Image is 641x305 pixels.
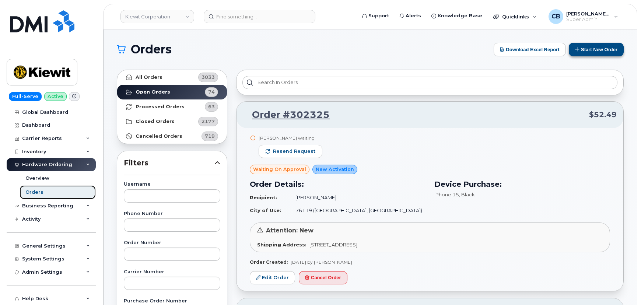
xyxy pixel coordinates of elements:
div: [PERSON_NAME] waiting [259,135,322,141]
a: Order #302325 [243,108,330,122]
button: Resend request [259,145,322,158]
strong: City of Use: [250,207,281,213]
input: Search in orders [242,76,617,89]
label: Purchase Order Number [124,299,220,304]
strong: Recipient: [250,194,277,200]
span: Waiting On Approval [253,166,306,173]
span: Orders [131,44,172,55]
span: 74 [208,88,215,95]
span: Filters [124,158,214,168]
strong: Closed Orders [136,119,175,125]
span: Attention: New [266,227,314,234]
span: New Activation [316,166,354,173]
strong: All Orders [136,74,162,80]
a: Closed Orders2177 [117,114,227,129]
span: 3033 [202,74,215,81]
span: Resend request [273,148,315,155]
a: Open Orders74 [117,85,227,99]
a: Edit Order [250,271,295,285]
span: iPhone 15 [434,192,459,197]
button: Cancel Order [299,271,347,285]
span: 719 [205,133,215,140]
span: $52.49 [589,109,617,120]
span: [DATE] by [PERSON_NAME] [291,259,352,265]
label: Carrier Number [124,270,220,274]
span: 2177 [202,118,215,125]
iframe: Messenger Launcher [609,273,635,299]
td: 76119 ([GEOGRAPHIC_DATA], [GEOGRAPHIC_DATA]) [289,204,425,217]
a: All Orders3033 [117,70,227,85]
strong: Processed Orders [136,104,185,110]
button: Download Excel Report [494,43,566,56]
td: [PERSON_NAME] [289,191,425,204]
strong: Shipping Address: [257,242,307,248]
h3: Order Details: [250,179,425,190]
strong: Open Orders [136,89,170,95]
label: Order Number [124,241,220,245]
span: 63 [208,103,215,110]
strong: Order Created: [250,259,288,265]
a: Cancelled Orders719 [117,129,227,144]
h3: Device Purchase: [434,179,610,190]
button: Start New Order [569,43,624,56]
label: Phone Number [124,211,220,216]
span: [STREET_ADDRESS] [309,242,357,248]
span: , Black [459,192,475,197]
label: Username [124,182,220,187]
a: Processed Orders63 [117,99,227,114]
strong: Cancelled Orders [136,133,182,139]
